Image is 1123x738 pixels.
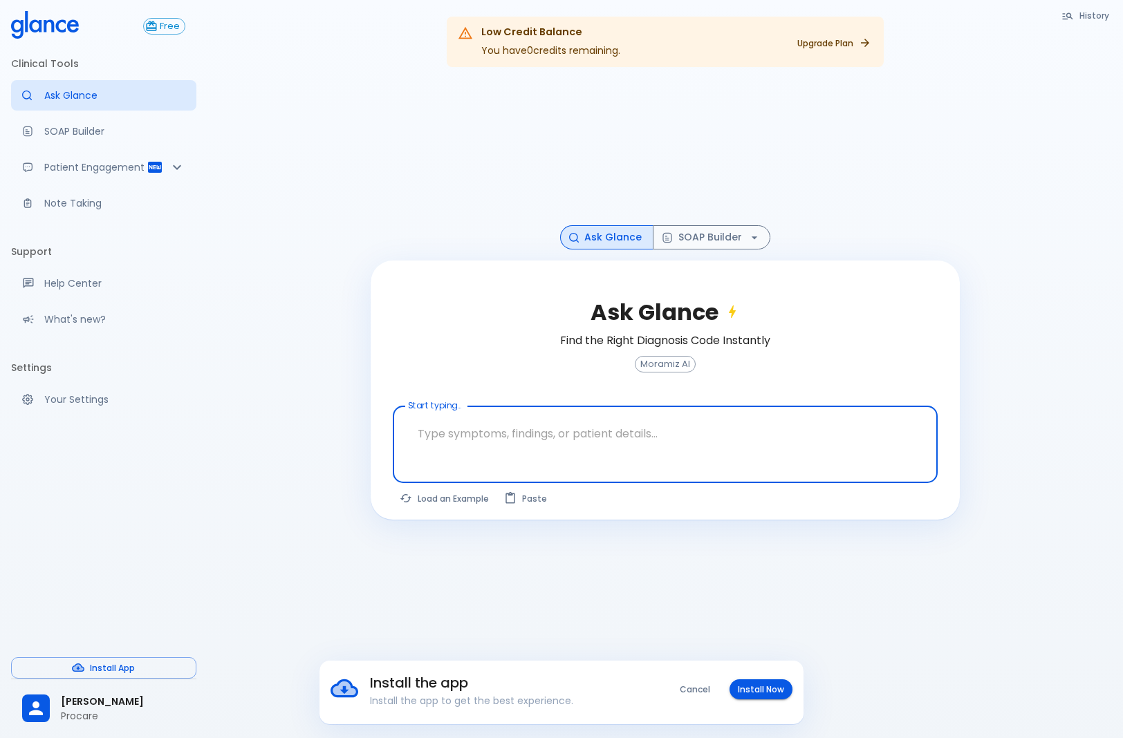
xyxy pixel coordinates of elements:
a: Advanced note-taking [11,188,196,218]
label: Start typing... [408,399,461,411]
p: Procare [61,709,185,723]
a: Manage your settings [11,384,196,415]
span: Free [155,21,185,32]
button: Install Now [730,679,792,699]
button: Load a random example [393,489,497,509]
h6: Install the app [370,672,635,694]
a: Docugen: Compose a clinical documentation in seconds [11,116,196,146]
p: Patient Engagement [44,160,147,174]
button: Cancel [671,679,718,699]
button: SOAP Builder [653,225,770,249]
p: Help Center [44,276,185,290]
a: Click to view or change your subscription [143,18,196,35]
p: Ask Glance [44,88,185,102]
div: Recent updates and feature releases [11,304,196,334]
div: [PERSON_NAME]Procare [11,685,196,732]
p: Note Taking [44,196,185,210]
p: What's new? [44,312,185,326]
p: SOAP Builder [44,124,185,138]
a: Moramiz: Find ICD10AM codes instantly [11,80,196,111]
div: Low Credit Balance [481,25,620,40]
span: [PERSON_NAME] [61,694,185,709]
button: Free [143,18,185,35]
p: Install the app to get the best experience. [370,694,635,708]
li: Clinical Tools [11,47,196,80]
a: Get help from our support team [11,268,196,299]
button: Install App [11,657,196,679]
p: Your Settings [44,392,185,406]
h2: Ask Glance [591,299,741,325]
button: Paste from clipboard [497,489,555,509]
div: You have 0 credits remaining. [481,21,620,63]
button: Ask Glance [560,225,653,249]
li: Support [11,235,196,268]
span: Moramiz AI [635,359,695,370]
div: Patient Reports & Referrals [11,152,196,182]
button: History [1055,6,1117,26]
li: Settings [11,351,196,384]
h6: Find the Right Diagnosis Code Instantly [560,331,770,350]
a: Upgrade Plan [789,33,878,53]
